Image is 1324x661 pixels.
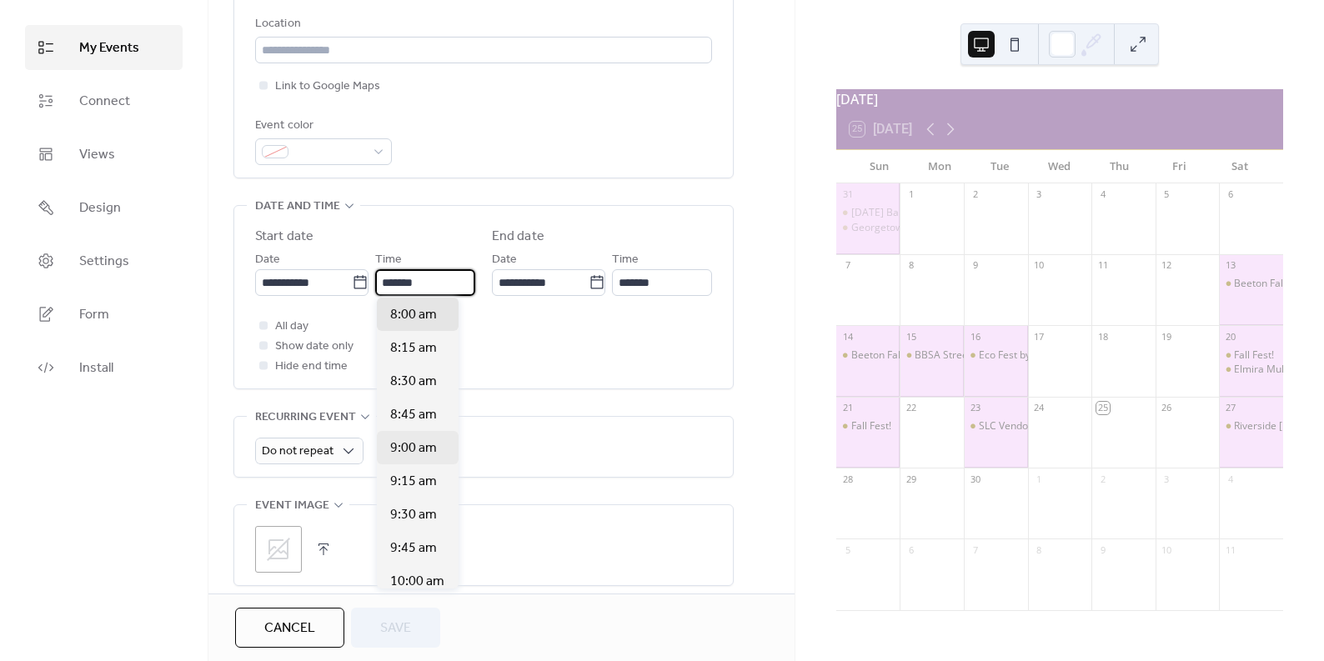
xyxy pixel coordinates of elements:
[1033,259,1046,272] div: 10
[1096,259,1109,272] div: 11
[275,357,348,377] span: Hide end time
[841,259,854,272] div: 7
[851,419,891,433] div: Fall Fest!
[390,372,437,392] span: 8:30 am
[1033,402,1046,414] div: 24
[905,473,917,485] div: 29
[905,543,917,556] div: 6
[979,348,1086,363] div: Eco Fest by TJX Canada
[1210,150,1270,183] div: Sat
[1096,330,1109,343] div: 18
[1096,188,1109,201] div: 4
[1033,330,1046,343] div: 17
[841,402,854,414] div: 21
[836,348,900,363] div: Beeton Fall Fair
[255,250,280,270] span: Date
[79,92,130,112] span: Connect
[255,197,340,217] span: Date and time
[25,132,183,177] a: Views
[851,348,923,363] div: Beeton Fall Fair
[1234,277,1306,291] div: Beeton Fall Fair
[1224,473,1236,485] div: 4
[264,618,315,638] span: Cancel
[375,250,402,270] span: Time
[235,608,344,648] a: Cancel
[275,77,380,97] span: Link to Google Maps
[255,116,389,136] div: Event color
[969,330,981,343] div: 16
[79,145,115,165] span: Views
[836,221,900,235] div: Georgetown Ribfest
[390,338,437,358] span: 8:15 am
[1161,543,1173,556] div: 10
[1096,402,1109,414] div: 25
[25,25,183,70] a: My Events
[255,227,313,247] div: Start date
[841,188,854,201] div: 31
[1161,188,1173,201] div: 5
[1219,277,1283,291] div: Beeton Fall Fair
[1150,150,1210,183] div: Fri
[390,405,437,425] span: 8:45 am
[1234,348,1274,363] div: Fall Fest!
[1090,150,1150,183] div: Thu
[25,185,183,230] a: Design
[979,419,1068,433] div: SLC Vendor Market
[969,402,981,414] div: 23
[970,150,1030,183] div: Tue
[964,348,1028,363] div: Eco Fest by TJX Canada
[836,206,900,220] div: Carnival Barrie
[79,358,113,378] span: Install
[1219,348,1283,363] div: Fall Fest!
[1033,543,1046,556] div: 8
[841,543,854,556] div: 5
[1096,473,1109,485] div: 2
[25,292,183,337] a: Form
[964,419,1028,433] div: SLC Vendor Market
[255,526,302,573] div: ;
[390,572,444,592] span: 10:00 am
[900,348,964,363] div: BBSA Street Market & Cookout
[492,227,544,247] div: End date
[905,330,917,343] div: 15
[1161,259,1173,272] div: 12
[1161,402,1173,414] div: 26
[841,330,854,343] div: 14
[1224,402,1236,414] div: 27
[79,198,121,218] span: Design
[25,238,183,283] a: Settings
[910,150,970,183] div: Mon
[79,305,109,325] span: Form
[1224,543,1236,556] div: 11
[25,78,183,123] a: Connect
[1219,363,1283,377] div: Elmira Multicultural Festival
[850,150,910,183] div: Sun
[1030,150,1090,183] div: Wed
[1224,259,1236,272] div: 13
[905,259,917,272] div: 8
[79,252,129,272] span: Settings
[1161,473,1173,485] div: 3
[969,259,981,272] div: 9
[905,188,917,201] div: 1
[836,89,1283,109] div: [DATE]
[390,538,437,558] span: 9:45 am
[1161,330,1173,343] div: 19
[275,337,354,357] span: Show date only
[255,14,709,34] div: Location
[841,473,854,485] div: 28
[1219,419,1283,433] div: Riverside Goddess Retreat
[390,305,437,325] span: 8:00 am
[275,317,308,337] span: All day
[851,206,915,220] div: [DATE] Barrie
[390,472,437,492] span: 9:15 am
[492,250,517,270] span: Date
[1033,188,1046,201] div: 3
[969,543,981,556] div: 7
[25,345,183,390] a: Install
[255,496,329,516] span: Event image
[915,348,1058,363] div: BBSA Street Market & Cookout
[969,188,981,201] div: 2
[905,402,917,414] div: 22
[969,473,981,485] div: 30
